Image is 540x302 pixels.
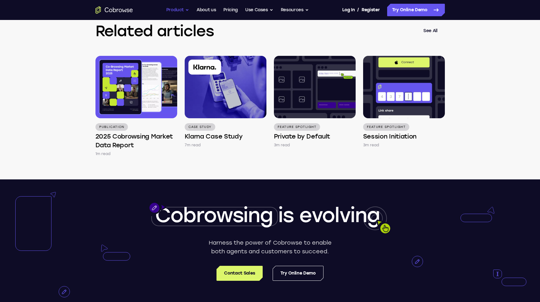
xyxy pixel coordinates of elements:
h4: 2025 Cobrowsing Market Data Report [95,132,177,149]
button: Use Cases [245,4,273,16]
span: Cobrowsing [155,203,273,227]
img: Klarna Case Study [185,56,266,118]
a: Contact Sales [216,266,262,281]
span: / [357,6,359,14]
h4: Private by Default [274,132,330,141]
h4: Klarna Case Study [185,132,243,141]
h4: Session Initiation [363,132,417,141]
a: Pricing [223,4,238,16]
button: Resources [281,4,309,16]
p: Feature Spotlight [274,123,320,131]
a: Try Online Demo [273,266,324,281]
img: Private by Default [274,56,356,118]
span: evolving [299,203,380,227]
p: 3m read [363,142,379,148]
h3: Related articles [95,21,416,41]
a: About us [197,4,216,16]
img: Session Initiation [363,56,445,118]
p: Feature Spotlight [363,123,409,131]
p: Harness the power of Cobrowse to enable both agents and customers to succeed. [206,238,334,256]
a: Feature Spotlight Session Initiation 3m read [363,56,445,148]
a: Log In [342,4,355,16]
a: See All [416,23,445,38]
a: Go to the home page [95,6,133,14]
button: Product [166,4,189,16]
a: Try Online Demo [387,4,445,16]
a: Case Study Klarna Case Study 7m read [185,56,266,148]
p: 7m read [185,142,201,148]
p: Case Study [185,123,216,131]
a: Feature Spotlight Private by Default 3m read [274,56,356,148]
img: 2025 Cobrowsing Market Data Report [95,56,177,118]
a: Publication 2025 Cobrowsing Market Data Report 1m read [95,56,177,157]
p: Publication [95,123,128,131]
p: 3m read [274,142,290,148]
a: Register [362,4,380,16]
p: 1m read [95,151,111,157]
